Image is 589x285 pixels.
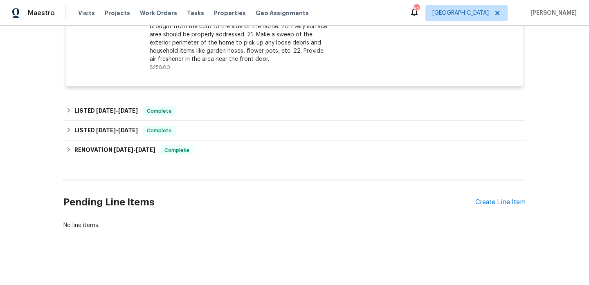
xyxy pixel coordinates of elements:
h6: RENOVATION [74,145,155,155]
span: - [114,147,155,153]
span: [PERSON_NAME] [527,9,577,17]
span: Geo Assignments [256,9,309,17]
span: Visits [78,9,95,17]
span: Tasks [187,10,204,16]
div: Create Line Item [475,198,526,206]
span: [DATE] [118,108,138,114]
div: No line items. [63,221,526,229]
div: LISTED [DATE]-[DATE]Complete [63,101,526,121]
h2: Pending Line Items [63,183,475,221]
div: RENOVATION [DATE]-[DATE]Complete [63,140,526,160]
span: Complete [144,127,175,135]
span: - [96,127,138,133]
span: Properties [214,9,246,17]
span: Complete [144,107,175,115]
h6: LISTED [74,106,138,116]
span: Maestro [28,9,55,17]
h6: LISTED [74,126,138,136]
span: [GEOGRAPHIC_DATA] [432,9,489,17]
span: $250.00 [150,65,170,70]
span: Complete [161,146,193,154]
span: [DATE] [114,147,133,153]
span: Work Orders [140,9,177,17]
div: 51 [414,5,419,13]
span: [DATE] [96,108,116,114]
div: LISTED [DATE]-[DATE]Complete [63,121,526,140]
span: [DATE] [96,127,116,133]
span: Projects [105,9,130,17]
span: [DATE] [136,147,155,153]
span: - [96,108,138,114]
span: [DATE] [118,127,138,133]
